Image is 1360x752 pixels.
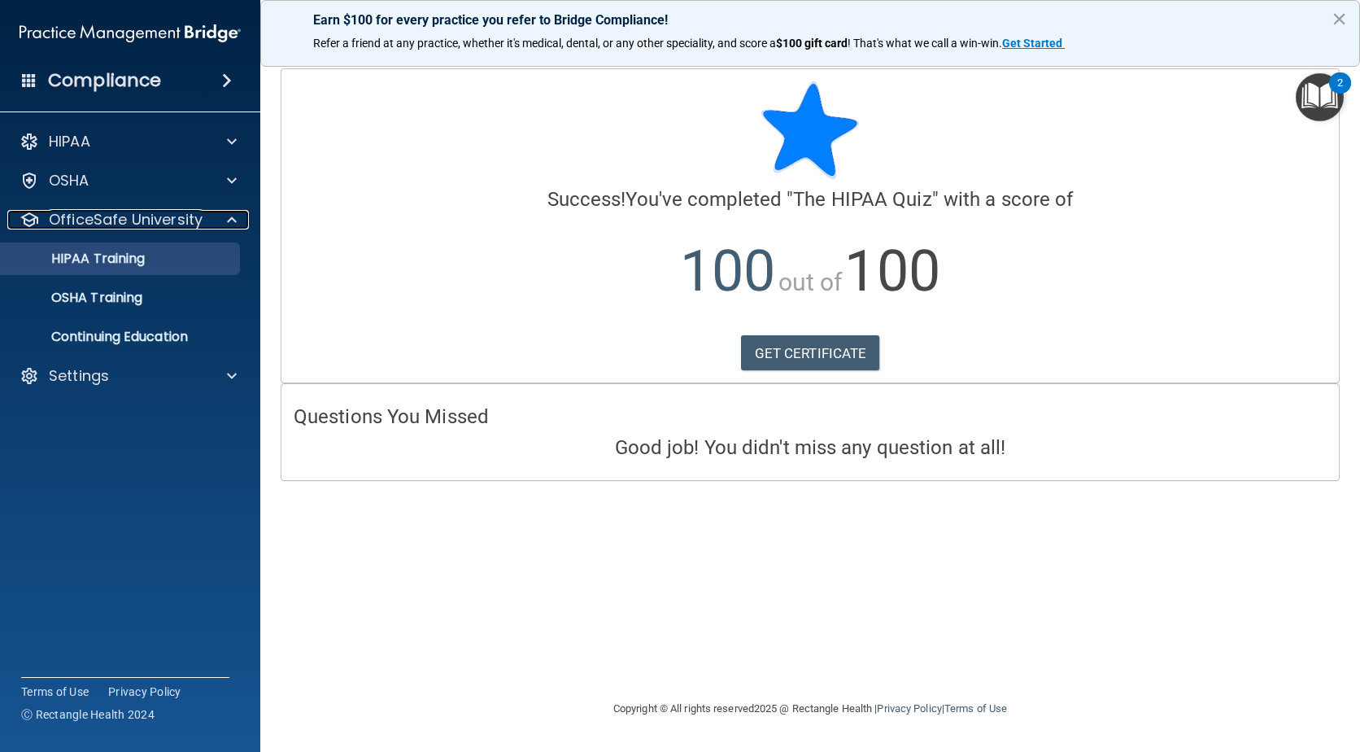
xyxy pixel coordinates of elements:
[761,81,859,179] img: blue-star-rounded.9d042014.png
[294,437,1327,458] h4: Good job! You didn't miss any question at all!
[844,238,939,304] span: 100
[793,188,931,211] span: The HIPAA Quiz
[11,329,233,345] p: Continuing Education
[778,268,843,296] span: out of
[313,37,776,50] span: Refer a friend at any practice, whether it's medical, dental, or any other speciality, and score a
[1332,6,1347,32] button: Close
[21,684,89,700] a: Terms of Use
[20,210,237,230] a: OfficeSafe University
[944,702,1007,715] a: Terms of Use
[294,406,1327,427] h4: Questions You Missed
[513,683,1107,735] div: Copyright © All rights reserved 2025 @ Rectangle Health | |
[294,189,1327,210] h4: You've completed " " with a score of
[547,188,626,211] span: Success!
[313,12,1307,28] p: Earn $100 for every practice you refer to Bridge Compliance!
[1337,83,1343,104] div: 2
[1002,37,1062,50] strong: Get Started
[21,706,155,723] span: Ⓒ Rectangle Health 2024
[848,37,1002,50] span: ! That's what we call a win-win.
[108,684,181,700] a: Privacy Policy
[48,69,161,92] h4: Compliance
[741,335,880,371] a: GET CERTIFICATE
[1002,37,1065,50] a: Get Started
[49,366,109,386] p: Settings
[49,132,90,151] p: HIPAA
[49,210,203,230] p: OfficeSafe University
[20,171,237,190] a: OSHA
[49,171,89,190] p: OSHA
[776,37,848,50] strong: $100 gift card
[680,238,775,304] span: 100
[877,702,941,715] a: Privacy Policy
[1296,73,1344,121] button: Open Resource Center, 2 new notifications
[11,290,142,306] p: OSHA Training
[20,366,237,386] a: Settings
[20,132,237,151] a: HIPAA
[11,251,145,267] p: HIPAA Training
[20,17,241,50] img: PMB logo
